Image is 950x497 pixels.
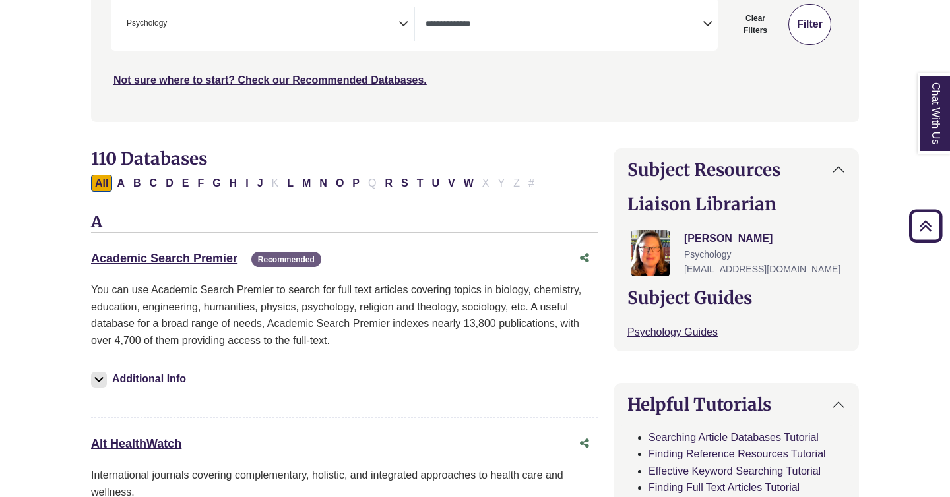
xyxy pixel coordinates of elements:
button: Filter Results A [113,175,129,192]
p: You can use Academic Search Premier to search for full text articles covering topics in biology, ... [91,281,598,349]
button: Filter Results B [129,175,145,192]
a: Finding Reference Resources Tutorial [649,448,826,459]
button: Filter Results G [208,175,224,192]
span: Psychology [684,249,732,260]
textarea: Search [426,20,703,30]
button: Filter Results D [162,175,177,192]
button: Share this database [571,431,598,456]
button: Filter Results L [283,175,298,192]
span: Recommended [251,252,321,267]
a: Alt HealthWatch [91,437,181,450]
textarea: Search [170,20,175,30]
span: Psychology [127,17,167,30]
button: Filter Results H [226,175,241,192]
button: Subject Resources [614,149,858,190]
button: Filter Results J [253,175,267,192]
img: Jessica Moore [631,230,670,276]
h2: Subject Guides [627,287,845,308]
a: Academic Search Premier [91,252,237,265]
button: Filter Results N [315,175,331,192]
a: Not sure where to start? Check our Recommended Databases. [113,74,427,86]
a: Psychology Guides [627,326,718,337]
button: Filter Results T [413,175,427,192]
button: Filter Results F [193,175,208,192]
button: Submit for Search Results [788,4,831,45]
a: [PERSON_NAME] [684,233,773,244]
button: Filter Results M [298,175,315,192]
a: Effective Keyword Searching Tutorial [649,465,821,477]
button: Filter Results U [427,175,443,192]
h3: A [91,213,598,233]
div: Alpha-list to filter by first letter of database name [91,177,540,188]
button: Filter Results V [444,175,459,192]
button: Clear Filters [726,4,785,45]
li: Psychology [121,17,167,30]
a: Searching Article Databases Tutorial [649,432,819,443]
button: Share this database [571,246,598,271]
button: Filter Results O [332,175,348,192]
button: Filter Results W [460,175,478,192]
a: Back to Top [904,217,947,235]
a: Finding Full Text Articles Tutorial [649,482,800,493]
button: Filter Results C [146,175,162,192]
h2: Liaison Librarian [627,194,845,214]
span: [EMAIL_ADDRESS][DOMAIN_NAME] [684,264,840,274]
button: Filter Results I [241,175,252,192]
button: Filter Results R [381,175,396,192]
button: Filter Results S [397,175,412,192]
button: Filter Results P [348,175,364,192]
button: All [91,175,112,192]
span: 110 Databases [91,148,207,169]
button: Helpful Tutorials [614,384,858,425]
button: Filter Results E [178,175,193,192]
button: Additional Info [91,370,190,388]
